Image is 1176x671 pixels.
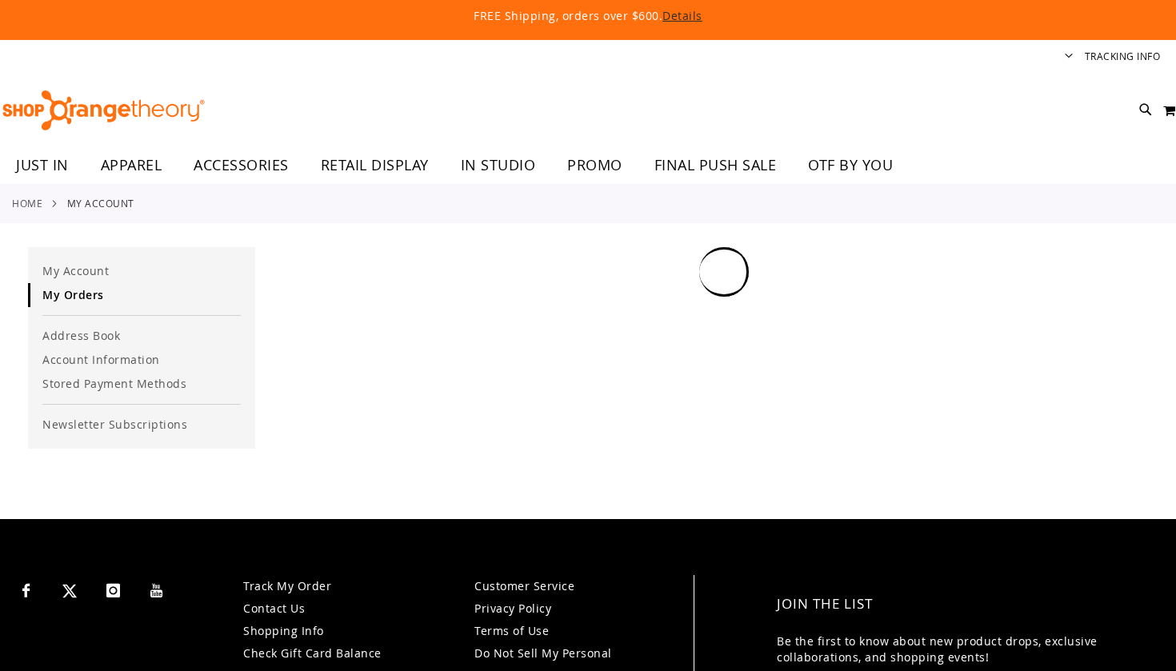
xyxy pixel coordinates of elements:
[143,575,171,603] a: Visit our Youtube page
[445,147,552,184] a: IN STUDIO
[474,623,549,638] a: Terms of Use
[108,8,1068,24] p: FREE Shipping, orders over $600.
[638,147,793,184] a: FINAL PUSH SALE
[551,147,638,184] a: PROMO
[662,8,702,23] a: Details
[474,601,551,616] a: Privacy Policy
[243,645,382,661] a: Check Gift Card Balance
[12,196,42,210] a: Home
[178,147,305,184] a: ACCESSORIES
[777,633,1145,665] p: Be the first to know about new product drops, exclusive collaborations, and shopping events!
[243,623,324,638] a: Shopping Info
[1085,50,1161,63] a: Tracking Info
[654,147,777,183] span: FINAL PUSH SALE
[28,259,255,283] a: My Account
[12,575,40,603] a: Visit our Facebook page
[305,147,445,184] a: RETAIL DISPLAY
[194,147,289,183] span: ACCESSORIES
[1065,50,1073,65] button: Account menu
[461,147,536,183] span: IN STUDIO
[567,147,622,183] span: PROMO
[243,578,331,593] a: Track My Order
[28,283,255,307] a: My Orders
[28,372,255,396] a: Stored Payment Methods
[474,578,574,593] a: Customer Service
[85,147,178,184] a: APPAREL
[28,348,255,372] a: Account Information
[321,147,429,183] span: RETAIL DISPLAY
[808,147,893,183] span: OTF BY YOU
[56,575,84,603] a: Visit our X page
[101,147,162,183] span: APPAREL
[99,575,127,603] a: Visit our Instagram page
[28,324,255,348] a: Address Book
[62,584,77,598] img: Twitter
[243,601,305,616] a: Contact Us
[777,583,1145,625] h4: Join the List
[28,413,255,437] a: Newsletter Subscriptions
[67,196,134,210] strong: My Account
[792,147,909,184] a: OTF BY YOU
[16,147,69,183] span: JUST IN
